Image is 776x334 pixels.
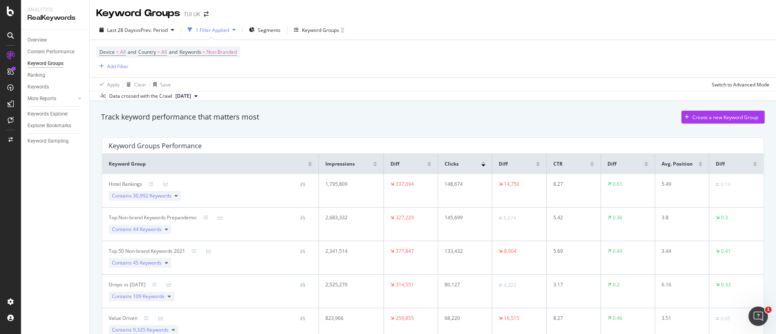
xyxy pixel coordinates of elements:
div: Top Non-brand Keywords Prepandemic [109,214,197,221]
div: Add Filter [107,63,129,70]
div: 16,515 [504,315,519,322]
a: Overview [27,36,84,44]
div: 3.51 [662,315,698,322]
span: All [120,46,126,58]
img: Equal [499,284,502,286]
span: and [128,48,136,55]
div: 337,094 [396,181,414,188]
span: vs Prev. Period [136,27,168,34]
span: Contains [112,293,164,300]
iframe: Intercom live chat [749,307,768,326]
div: 327,229 [396,214,414,221]
img: Equal [716,317,719,320]
span: Diff [716,160,725,168]
div: 6,674 [504,214,516,222]
div: 0.49 [613,248,622,255]
div: 0.41 [721,248,731,255]
img: Equal [499,217,502,219]
span: Country [138,48,156,55]
div: 0.2 [613,281,620,288]
a: Explorer Bookmarks [27,122,84,130]
span: 44 Keywords [133,226,162,233]
span: = [202,48,205,55]
div: Clear [134,81,146,88]
div: 145,699 [445,214,481,221]
div: Explorer Bookmarks [27,122,71,130]
span: = [116,48,119,55]
span: All [161,46,167,58]
div: 1,795,809 [325,181,372,188]
div: RealKeywords [27,13,83,23]
a: Content Performance [27,48,84,56]
div: Top 50 Non-brand Keywords 2021 [109,248,185,255]
div: 0.19 [721,181,730,188]
span: Keywords [179,48,201,55]
span: Avg. Position [662,160,693,168]
div: 6.16 [662,281,698,288]
a: Ranking [27,71,84,80]
div: 3.17 [553,281,590,288]
div: 5.69 [553,248,590,255]
div: Apply [107,81,120,88]
a: Keyword Sampling [27,137,84,145]
div: 8,004 [504,248,517,255]
div: Save [160,81,171,88]
div: 0.46 [613,315,622,322]
div: 0.33 [721,281,731,288]
span: Contains [112,226,162,233]
div: 133,432 [445,248,481,255]
button: Keyword Groups [291,23,348,36]
div: Data crossed with the Crawl [109,92,172,100]
div: 5.49 [662,181,698,188]
div: 2,525,270 [325,281,372,288]
span: 9,325 Keywords [133,326,169,333]
span: = [157,48,160,55]
div: Track keyword performance that matters most [101,112,259,122]
button: Last 28 DaysvsPrev. Period [96,23,177,36]
span: and [169,48,177,55]
span: Segments [258,27,280,34]
button: Segments [246,23,284,36]
div: 0.61 [613,181,622,188]
a: Keywords [27,83,84,91]
div: Ranking [27,71,45,80]
div: Keyword Groups [302,27,339,34]
span: Clicks [445,160,459,168]
div: 148,674 [445,181,481,188]
a: More Reports [27,95,76,103]
div: Drops vs Jan 20 [109,281,145,288]
div: 3.8 [662,214,698,221]
span: 109 Keywords [133,293,164,300]
div: 8.27 [553,181,590,188]
div: More Reports [27,95,56,103]
div: 0.05 [721,315,730,322]
a: Keyword Groups [27,59,84,68]
span: Keyword Group [109,160,146,168]
div: 14,750 [504,181,519,188]
button: Save [150,78,171,91]
span: Non-Branded [207,46,237,58]
div: 259,855 [396,315,414,322]
div: Keywords [27,83,49,91]
div: 377,847 [396,248,414,255]
a: Keywords Explorer [27,110,84,118]
div: 4,203 [504,281,516,289]
span: Impressions [325,160,355,168]
div: 2,683,332 [325,214,372,221]
span: Device [99,48,115,55]
div: 0.3 [721,214,728,221]
div: arrow-right-arrow-left [204,11,209,17]
span: Diff [499,160,508,168]
div: 1 Filter Applied [196,27,229,34]
button: [DATE] [172,91,201,101]
span: Contains [112,326,169,334]
div: Keyword Sampling [27,137,69,145]
div: Content Performance [27,48,74,56]
button: Apply [96,78,120,91]
span: CTR [553,160,563,168]
button: Switch to Advanced Mode [709,78,770,91]
div: 0.36 [613,214,622,221]
span: 2025 Sep. 11th [175,92,191,100]
span: 1 [765,307,772,313]
span: 45 Keywords [133,259,162,266]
